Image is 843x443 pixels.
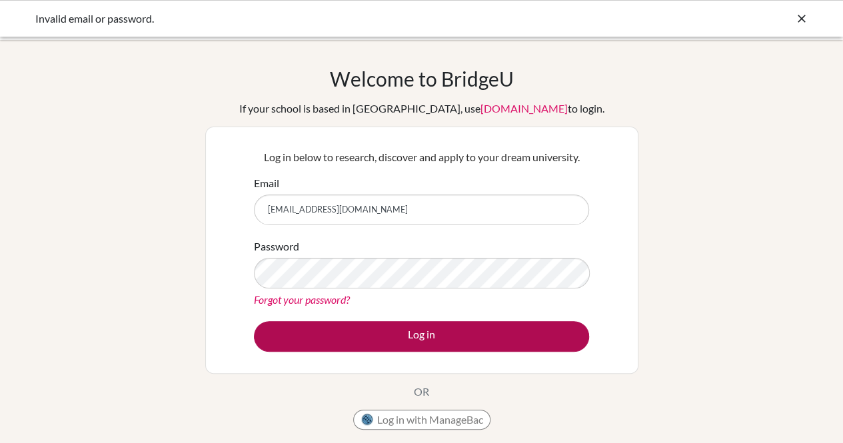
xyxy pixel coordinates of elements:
label: Password [254,238,299,254]
a: Forgot your password? [254,293,350,306]
button: Log in [254,321,589,352]
div: If your school is based in [GEOGRAPHIC_DATA], use to login. [239,101,604,117]
div: Invalid email or password. [35,11,608,27]
p: OR [414,384,429,400]
label: Email [254,175,279,191]
button: Log in with ManageBac [353,410,490,430]
p: Log in below to research, discover and apply to your dream university. [254,149,589,165]
h1: Welcome to BridgeU [330,67,514,91]
a: [DOMAIN_NAME] [480,102,568,115]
